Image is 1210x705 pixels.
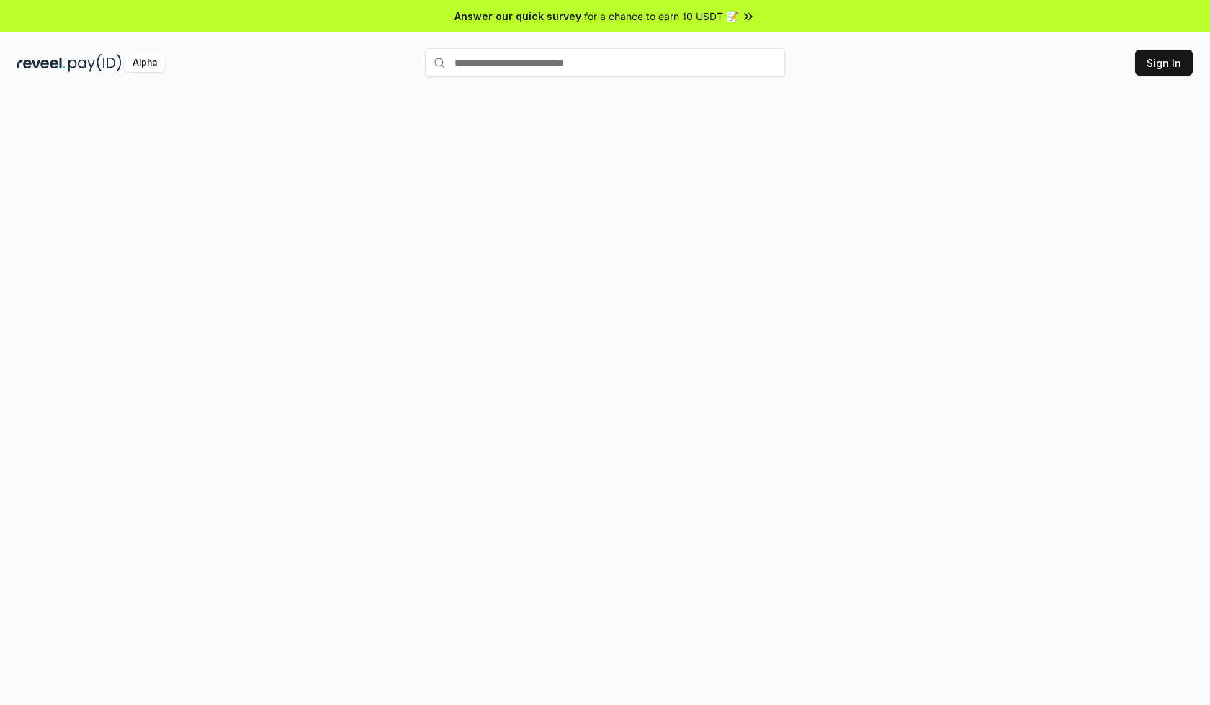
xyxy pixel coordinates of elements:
[125,54,165,72] div: Alpha
[68,54,122,72] img: pay_id
[1135,50,1193,76] button: Sign In
[17,54,66,72] img: reveel_dark
[454,9,581,24] span: Answer our quick survey
[584,9,738,24] span: for a chance to earn 10 USDT 📝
